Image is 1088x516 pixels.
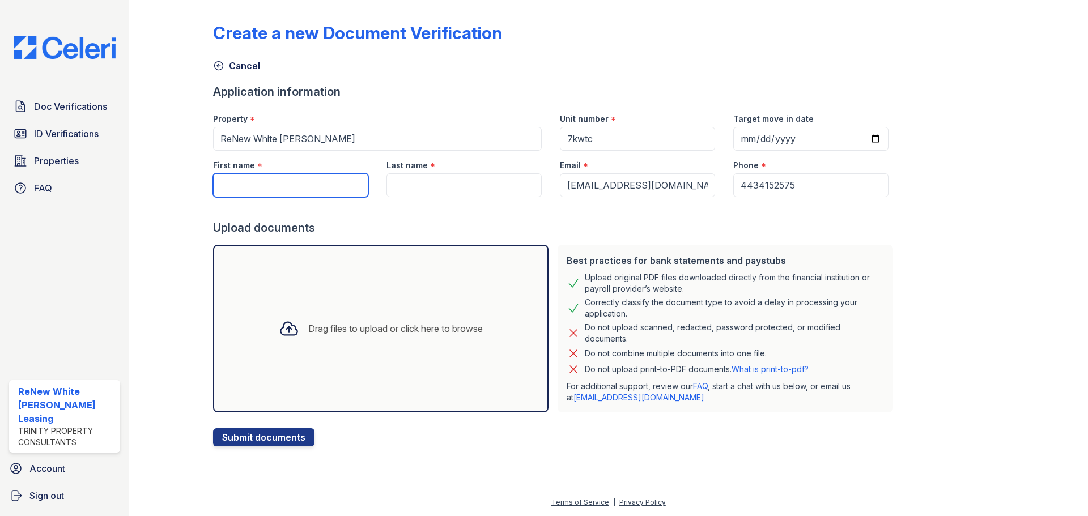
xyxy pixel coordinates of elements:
div: Do not upload scanned, redacted, password protected, or modified documents. [585,322,884,344]
label: Property [213,113,248,125]
a: FAQ [693,381,708,391]
label: Target move in date [733,113,814,125]
span: FAQ [34,181,52,195]
label: Unit number [560,113,609,125]
span: Doc Verifications [34,100,107,113]
div: Correctly classify the document type to avoid a delay in processing your application. [585,297,884,319]
span: Properties [34,154,79,168]
a: Account [5,457,125,480]
div: | [613,498,615,506]
span: ID Verifications [34,127,99,140]
img: CE_Logo_Blue-a8612792a0a2168367f1c8372b55b34899dd931a85d93a1a3d3e32e68fde9ad4.png [5,36,125,59]
a: Privacy Policy [619,498,666,506]
label: Email [560,160,581,171]
div: Upload original PDF files downloaded directly from the financial institution or payroll provider’... [585,272,884,295]
button: Submit documents [213,428,314,446]
p: Do not upload print-to-PDF documents. [585,364,809,375]
label: First name [213,160,255,171]
a: Terms of Service [551,498,609,506]
div: Upload documents [213,220,898,236]
a: What is print-to-pdf? [732,364,809,374]
label: Phone [733,160,759,171]
div: Drag files to upload or click here to browse [308,322,483,335]
span: Sign out [29,489,64,502]
p: For additional support, review our , start a chat with us below, or email us at [567,381,884,403]
a: Cancel [213,59,260,73]
div: Trinity Property Consultants [18,425,116,448]
a: Sign out [5,484,125,507]
div: Create a new Document Verification [213,23,502,43]
a: [EMAIL_ADDRESS][DOMAIN_NAME] [573,393,704,402]
div: ReNew White [PERSON_NAME] Leasing [18,385,116,425]
div: Best practices for bank statements and paystubs [567,254,884,267]
a: ID Verifications [9,122,120,145]
span: Account [29,462,65,475]
a: Doc Verifications [9,95,120,118]
a: FAQ [9,177,120,199]
div: Application information [213,84,898,100]
div: Do not combine multiple documents into one file. [585,347,767,360]
a: Properties [9,150,120,172]
label: Last name [386,160,428,171]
